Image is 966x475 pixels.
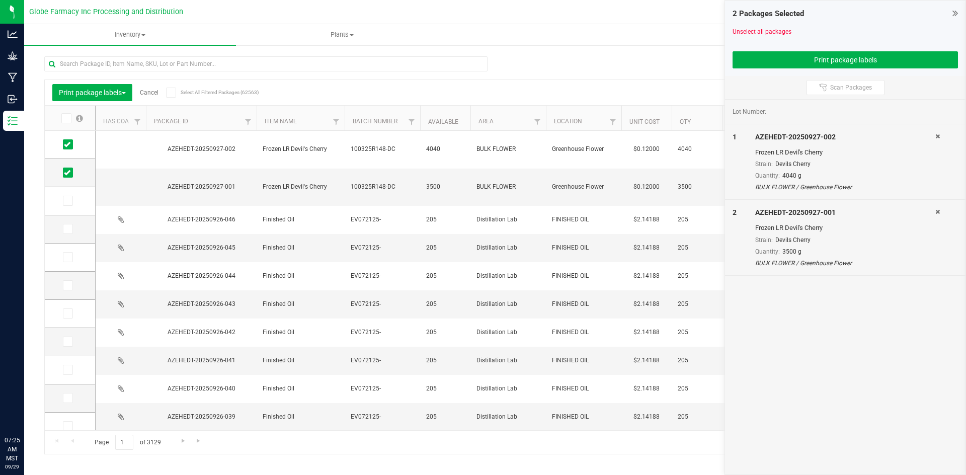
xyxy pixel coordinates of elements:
span: Finished Oil [263,412,339,422]
div: BULK FLOWER / Greenhouse Flower [755,259,935,268]
input: 1 [115,435,133,450]
span: Inventory [24,30,236,39]
a: Filter [240,113,257,130]
div: AZEHEDT-20250926-045 [144,243,258,253]
div: AZEHEDT-20250927-002 [144,144,258,154]
td: $2.14188 [621,319,672,347]
span: FINISHED OIL [552,356,615,365]
div: AZEHEDT-20250926-043 [144,299,258,309]
span: 3500 [426,182,464,192]
span: Strain: [755,236,773,244]
div: AZEHEDT-20250927-002 [755,132,935,142]
span: Distillation Lab [476,412,540,422]
span: Scan Packages [830,84,872,92]
span: 1 [733,133,737,141]
div: AZEHEDT-20250926-041 [144,356,258,365]
div: Frozen LR Devil's Cherry [755,147,935,157]
span: 205 [678,328,716,337]
span: Select All Filtered Packages (62563) [181,90,231,95]
a: Filter [328,113,345,130]
span: Distillation Lab [476,243,540,253]
th: Has COA [96,106,146,131]
span: 205 [426,384,464,393]
span: FINISHED OIL [552,299,615,309]
span: Distillation Lab [476,384,540,393]
span: Greenhouse Flower [552,144,615,154]
span: 100325R148-DC [351,182,414,192]
a: Go to the last page [192,435,206,448]
span: Distillation Lab [476,271,540,281]
span: Finished Oil [263,299,339,309]
span: Devils Cherry [775,161,811,168]
div: AZEHEDT-20250927-001 [144,182,258,192]
span: EV072125- [351,328,414,337]
span: FINISHED OIL [552,412,615,422]
a: Area [478,118,494,125]
span: 205 [426,328,464,337]
input: Search Package ID, Item Name, SKU, Lot or Part Number... [44,56,488,71]
a: Filter [605,113,621,130]
p: 09/29 [5,463,20,470]
div: Frozen LR Devil's Cherry [755,223,935,233]
inline-svg: Analytics [8,29,18,39]
td: $2.14188 [621,290,672,319]
span: Plants [236,30,447,39]
td: $2.14188 [621,206,672,234]
span: 205 [426,215,464,224]
span: 205 [678,215,716,224]
span: 205 [426,356,464,365]
span: Quantity: [755,172,780,179]
span: 205 [678,412,716,422]
iframe: Resource center [10,394,40,425]
a: Unit Cost [629,118,660,125]
span: Finished Oil [263,356,339,365]
span: Devils Cherry [775,236,811,244]
span: FINISHED OIL [552,215,615,224]
div: AZEHEDT-20250926-040 [144,384,258,393]
a: Filter [404,113,420,130]
span: 4040 [678,144,716,154]
span: FINISHED OIL [552,243,615,253]
span: Distillation Lab [476,299,540,309]
a: Inventory [24,24,236,45]
inline-svg: Inventory [8,116,18,126]
a: Location [554,118,582,125]
p: 07:25 AM MST [5,436,20,463]
div: AZEHEDT-20250926-042 [144,328,258,337]
span: Frozen LR Devil's Cherry [263,182,339,192]
span: Finished Oil [263,384,339,393]
span: EV072125- [351,356,414,365]
div: BULK FLOWER / Greenhouse Flower [755,183,935,192]
span: EV072125- [351,243,414,253]
a: Plants [236,24,448,45]
span: EV072125- [351,271,414,281]
a: Filter [129,113,146,130]
inline-svg: Manufacturing [8,72,18,83]
iframe: Resource center unread badge [30,393,42,405]
a: Available [428,118,458,125]
span: 205 [426,243,464,253]
span: 205 [678,299,716,309]
a: Go to the next page [176,435,190,448]
div: AZEHEDT-20250927-001 [755,207,935,218]
span: Distillation Lab [476,328,540,337]
span: Finished Oil [263,215,339,224]
span: Distillation Lab [476,215,540,224]
span: EV072125- [351,412,414,422]
span: 205 [426,271,464,281]
a: Batch Number [353,118,397,125]
span: EV072125- [351,299,414,309]
span: FINISHED OIL [552,384,615,393]
td: $2.14188 [621,347,672,375]
a: Qty [680,118,691,125]
a: Cancel [140,89,158,96]
a: Unselect all packages [733,28,791,35]
span: Page of 3129 [86,435,169,450]
span: Frozen LR Devil's Cherry [263,144,339,154]
span: Distillation Lab [476,356,540,365]
span: 205 [678,271,716,281]
a: Package ID [154,118,188,125]
span: Finished Oil [263,243,339,253]
span: Quantity: [755,248,780,255]
span: 205 [678,384,716,393]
